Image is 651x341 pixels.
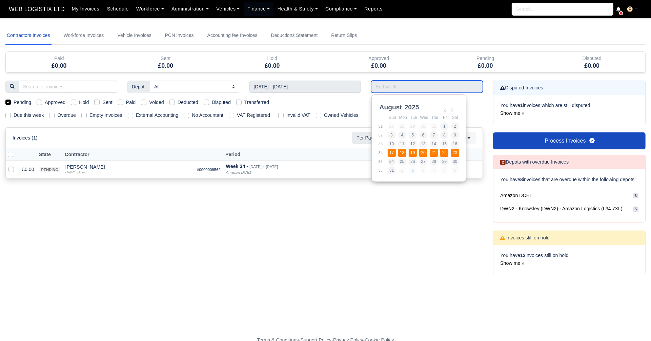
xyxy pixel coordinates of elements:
[118,62,214,69] h5: £0.00
[544,55,640,62] div: Disputed
[19,161,37,178] td: £0.00
[399,115,407,120] abbr: Monday
[89,111,122,119] label: Empty Invoices
[431,115,439,120] abbr: Thursday
[633,207,638,212] span: 5
[430,131,438,139] button: 7
[63,148,194,161] th: Contractor
[388,157,396,166] button: 24
[430,140,438,148] button: 14
[113,52,219,72] div: Sent
[437,55,534,62] div: Pending
[520,103,523,108] strong: 1
[133,2,168,16] a: Workforce
[389,115,396,120] abbr: Sunday
[451,122,459,130] button: 2
[6,52,113,72] div: Paid
[127,81,150,93] span: Depot:
[520,177,523,182] strong: 8
[378,140,387,148] td: 33
[500,176,638,184] p: You have invoices that are overdue within the following depots:
[237,111,270,119] label: VAT Registered
[330,26,358,45] a: Return Slips
[378,148,387,157] td: 34
[403,102,421,112] div: 2025
[440,140,448,148] button: 15
[419,149,427,157] button: 20
[500,159,569,165] h6: Depots with overdue Invoices
[164,26,195,45] a: PCN Invoices
[378,131,387,140] td: 32
[168,2,212,16] a: Administration
[440,157,448,166] button: 29
[269,26,319,45] a: Deductions Statement
[326,52,432,72] div: Approved
[398,149,406,157] button: 18
[116,26,152,45] a: Vehicle Invoices
[432,52,539,72] div: Pending
[331,62,427,69] h5: £0.00
[451,140,459,148] button: 16
[178,99,198,106] label: Deducted
[286,111,310,119] label: Invalid VAT
[409,149,417,157] button: 19
[398,131,406,139] button: 4
[500,160,506,165] span: 2
[103,2,133,16] a: Schedule
[451,149,459,157] button: 23
[452,115,458,120] abbr: Saturday
[512,3,613,16] input: Search...
[224,62,321,69] h5: £0.00
[361,2,386,16] a: Reports
[440,131,448,139] button: 8
[212,2,244,16] a: Vehicles
[420,115,428,120] abbr: Wednesday
[102,99,112,106] label: Sent
[14,111,44,119] label: Due this week
[451,157,459,166] button: 30
[451,131,459,139] button: 9
[409,157,417,166] button: 26
[378,157,387,166] td: 35
[493,132,646,149] a: Process Invoices
[500,192,532,199] span: Amazon DCE1
[223,148,375,161] th: Period
[443,115,448,120] abbr: Friday
[5,26,52,45] a: Contractors Invoices
[500,189,638,203] a: Amazon DCE1 3
[388,166,396,174] button: 31
[448,106,456,114] button: Next Month
[500,202,638,215] a: DWN2 - Knowsley (DWN2) - Amazon Logistics (L34 7XL) 5
[11,62,107,69] h5: £0.00
[226,164,248,169] strong: Week 34 -
[197,168,221,172] small: #0000008562
[224,55,321,62] div: Hold
[500,205,623,213] span: DWN2 - Knowsley (DWN2) - Amazon Logistics (L34 7XL)
[244,2,274,16] a: Finance
[62,26,105,45] a: Workforce Invoices
[14,99,31,106] label: Pending
[440,149,448,157] button: 22
[65,165,191,169] div: [PERSON_NAME]
[57,111,76,119] label: Overdue
[398,140,406,148] button: 11
[419,131,427,139] button: 6
[13,135,38,141] h6: Invoices (1)
[5,3,68,16] a: WEB LOGISTIX LTD
[419,157,427,166] button: 27
[500,260,524,266] a: Show me »
[206,26,259,45] a: Accounting fee Invoices
[219,52,326,72] div: Hold
[212,99,231,106] label: Disputed
[378,122,387,131] td: 31
[493,245,645,274] div: You have invoices still on hold
[37,148,63,161] th: State
[419,140,427,148] button: 13
[409,140,417,148] button: 12
[322,2,361,16] a: Compliance
[5,2,68,16] span: WEB LOGISTIX LTD
[430,149,438,157] button: 21
[126,99,136,106] label: Paid
[19,81,117,93] input: Search for invoices...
